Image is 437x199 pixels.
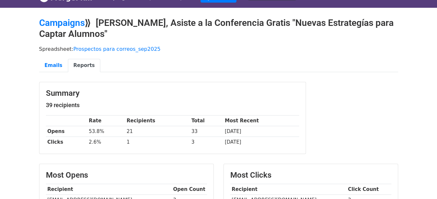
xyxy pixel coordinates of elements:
[125,116,190,126] th: Recipients
[87,137,125,148] td: 2.6%
[125,137,190,148] td: 1
[223,126,299,137] td: [DATE]
[39,59,68,72] a: Emails
[68,59,100,72] a: Reports
[46,89,299,98] h3: Summary
[39,17,398,39] h2: ⟫ [PERSON_NAME], Asiste a la Conferencia Gratis "Nuevas Estrategías para Captar Alumnos"
[73,46,161,52] a: Prospectos para correos_sep2025
[172,184,207,195] th: Open Count
[346,184,391,195] th: Click Count
[46,171,207,180] h3: Most Opens
[46,102,299,109] h5: 39 recipients
[230,184,346,195] th: Recipient
[87,116,125,126] th: Rate
[46,137,87,148] th: Clicks
[190,137,223,148] td: 3
[87,126,125,137] td: 53.8%
[223,137,299,148] td: [DATE]
[46,126,87,137] th: Opens
[125,126,190,137] td: 21
[39,46,398,52] p: Spreadsheet:
[223,116,299,126] th: Most Recent
[46,184,172,195] th: Recipient
[230,171,391,180] h3: Most Clicks
[190,126,223,137] td: 33
[190,116,223,126] th: Total
[405,168,437,199] iframe: Chat Widget
[39,17,85,28] a: Campaigns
